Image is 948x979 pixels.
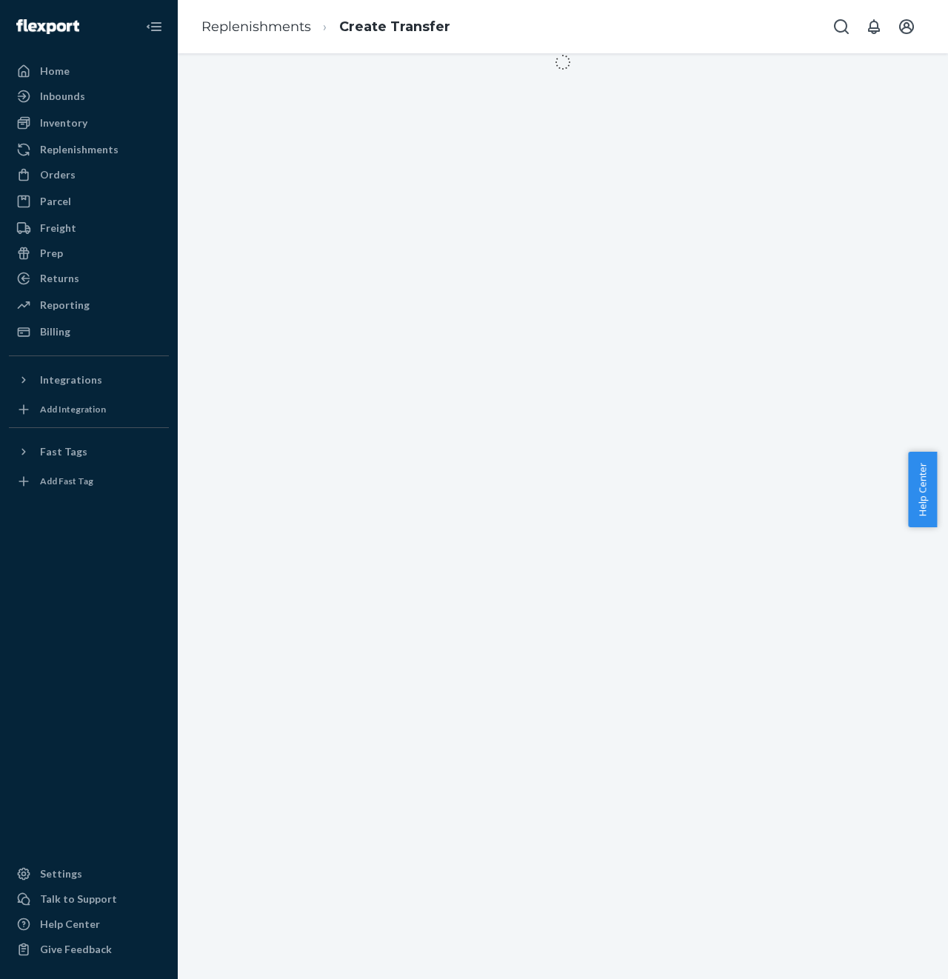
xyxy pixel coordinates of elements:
div: Help Center [40,917,100,932]
div: Add Fast Tag [40,475,93,487]
a: Parcel [9,190,169,213]
div: Fast Tags [40,444,87,459]
a: Replenishments [9,138,169,161]
a: Replenishments [201,19,311,35]
div: Inventory [40,116,87,130]
div: Inbounds [40,89,85,104]
button: Talk to Support [9,887,169,911]
div: Parcel [40,194,71,209]
button: Open notifications [859,12,889,41]
div: Home [40,64,70,78]
button: Open account menu [892,12,921,41]
img: Flexport logo [16,19,79,34]
button: Integrations [9,368,169,392]
a: Inventory [9,111,169,135]
div: Talk to Support [40,892,117,906]
a: Help Center [9,912,169,936]
a: Home [9,59,169,83]
a: Reporting [9,293,169,317]
a: Add Fast Tag [9,470,169,493]
button: Close Navigation [139,12,169,41]
button: Open Search Box [827,12,856,41]
div: Orders [40,167,76,182]
div: Integrations [40,372,102,387]
a: Orders [9,163,169,187]
div: Reporting [40,298,90,313]
a: Prep [9,241,169,265]
a: Add Integration [9,398,169,421]
div: Replenishments [40,142,118,157]
a: Create Transfer [339,19,450,35]
button: Help Center [908,452,937,527]
div: Returns [40,271,79,286]
a: Settings [9,862,169,886]
div: Prep [40,246,63,261]
div: Give Feedback [40,942,112,957]
button: Fast Tags [9,440,169,464]
div: Add Integration [40,403,106,415]
div: Billing [40,324,70,339]
div: Freight [40,221,76,235]
a: Returns [9,267,169,290]
ol: breadcrumbs [190,5,462,49]
a: Inbounds [9,84,169,108]
button: Give Feedback [9,938,169,961]
a: Freight [9,216,169,240]
a: Billing [9,320,169,344]
div: Settings [40,866,82,881]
